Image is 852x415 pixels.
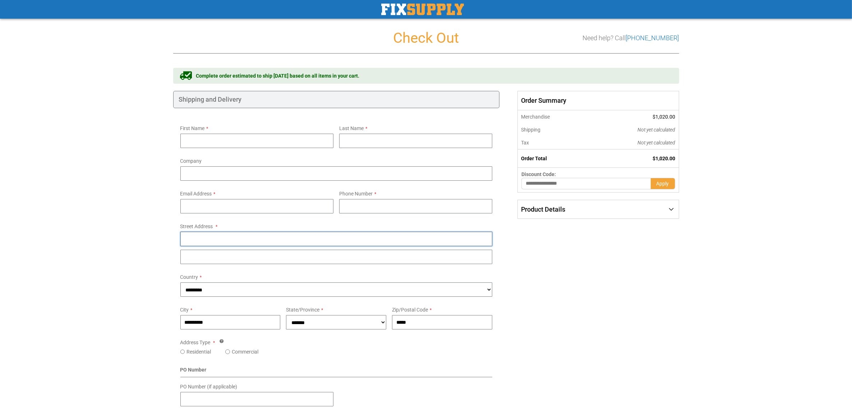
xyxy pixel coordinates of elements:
span: Apply [657,181,669,186]
span: Address Type [180,340,211,345]
span: Phone Number [339,191,373,197]
label: Commercial [232,348,258,355]
span: PO Number (if applicable) [180,384,238,389]
div: PO Number [180,366,493,377]
strong: Order Total [521,156,547,161]
button: Apply [651,178,675,189]
span: $1,020.00 [653,156,676,161]
img: Fix Industrial Supply [381,4,464,15]
div: Shipping and Delivery [173,91,500,108]
span: First Name [180,125,205,131]
span: Company [180,158,202,164]
span: Order Summary [517,91,679,110]
a: [PHONE_NUMBER] [626,34,679,42]
th: Merchandise [518,110,589,123]
span: State/Province [286,307,319,313]
h1: Check Out [173,30,679,46]
span: $1,020.00 [653,114,676,120]
span: Last Name [339,125,364,131]
th: Tax [518,136,589,149]
span: Shipping [521,127,540,133]
label: Residential [186,348,211,355]
span: Product Details [521,206,565,213]
span: Not yet calculated [638,127,676,133]
span: Not yet calculated [638,140,676,146]
span: Complete order estimated to ship [DATE] based on all items in your cart. [196,72,360,79]
span: Street Address [180,223,213,229]
span: Zip/Postal Code [392,307,428,313]
span: City [180,307,189,313]
a: store logo [381,4,464,15]
h3: Need help? Call [583,34,679,42]
span: Email Address [180,191,212,197]
span: Country [180,274,198,280]
span: Discount Code: [521,171,556,177]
